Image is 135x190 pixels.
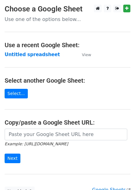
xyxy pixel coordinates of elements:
input: Paste your Google Sheet URL here [5,129,127,140]
small: Example: [URL][DOMAIN_NAME] [5,142,68,146]
h4: Copy/paste a Google Sheet URL: [5,119,130,126]
h3: Choose a Google Sheet [5,5,130,14]
a: Select... [5,89,28,98]
h4: Use a recent Google Sheet: [5,41,130,49]
a: View [76,52,91,57]
p: Use one of the options below... [5,16,130,23]
small: View [82,52,91,57]
h4: Select another Google Sheet: [5,77,130,84]
a: Untitled spreadsheet [5,52,60,57]
input: Next [5,154,20,163]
